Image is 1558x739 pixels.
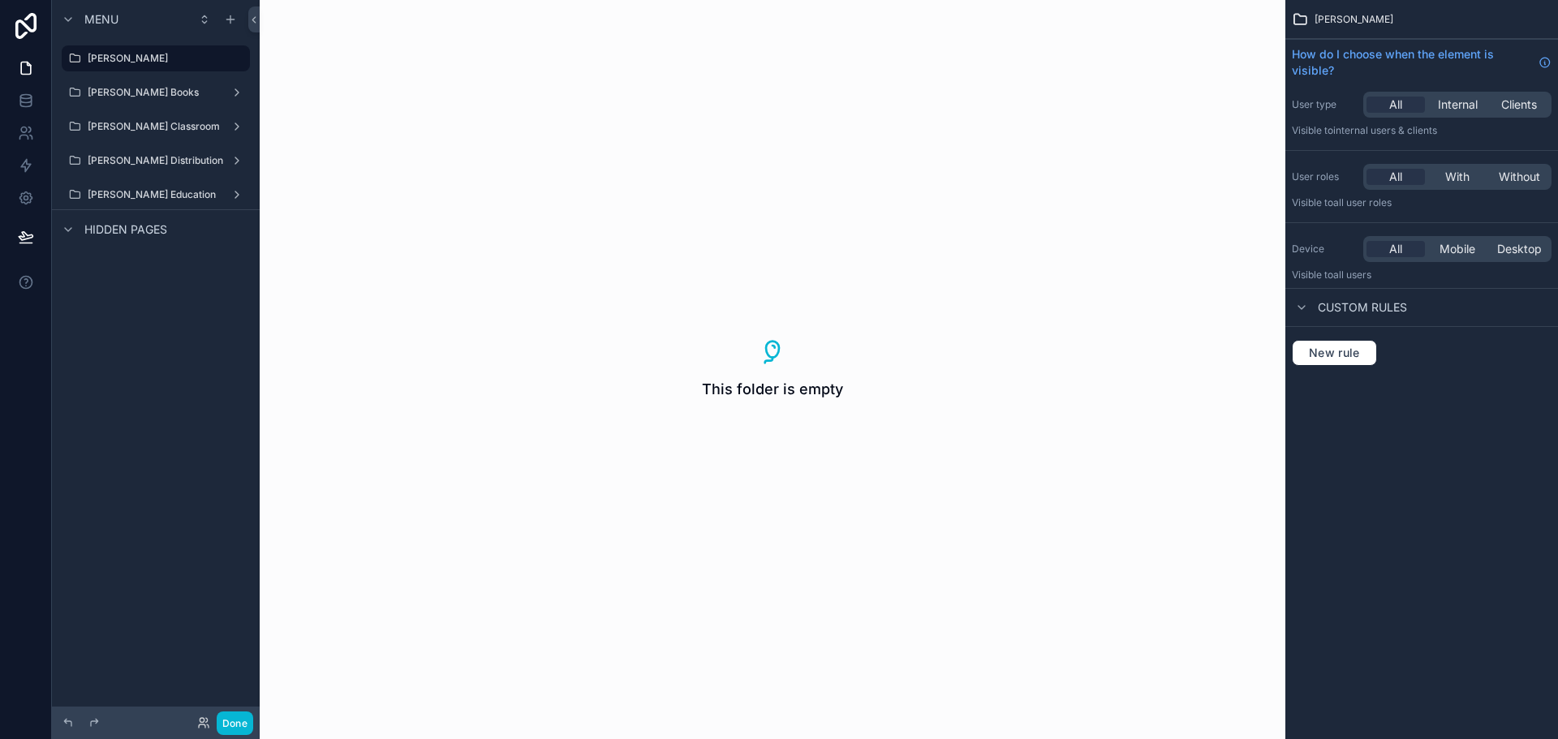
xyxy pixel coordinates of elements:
[1438,97,1478,113] span: Internal
[1292,196,1552,209] p: Visible to
[62,45,250,71] a: [PERSON_NAME]
[1292,269,1552,281] p: Visible to
[88,154,224,167] label: [PERSON_NAME] Distribution
[88,86,224,99] label: [PERSON_NAME] Books
[1389,169,1402,185] span: All
[217,711,253,735] button: Done
[1445,169,1470,185] span: With
[1333,124,1437,136] span: Internal users & clients
[1333,196,1392,208] span: All user roles
[702,378,843,401] span: This folder is empty
[1292,243,1357,256] label: Device
[62,148,250,174] a: [PERSON_NAME] Distribution
[1501,97,1537,113] span: Clients
[1315,13,1393,26] span: [PERSON_NAME]
[1333,269,1371,281] span: all users
[88,52,240,65] label: [PERSON_NAME]
[1389,97,1402,113] span: All
[84,221,167,238] span: Hidden pages
[1292,124,1552,137] p: Visible to
[62,79,250,105] a: [PERSON_NAME] Books
[1292,46,1552,79] a: How do I choose when the element is visible?
[62,114,250,140] a: [PERSON_NAME] Classroom
[88,188,224,201] label: [PERSON_NAME] Education
[1292,46,1532,79] span: How do I choose when the element is visible?
[1497,241,1542,257] span: Desktop
[62,182,250,208] a: [PERSON_NAME] Education
[1318,299,1407,316] span: Custom rules
[88,120,224,133] label: [PERSON_NAME] Classroom
[1302,346,1366,360] span: New rule
[1292,340,1377,366] button: New rule
[1440,241,1475,257] span: Mobile
[1292,98,1357,111] label: User type
[1292,170,1357,183] label: User roles
[84,11,118,28] span: Menu
[1499,169,1540,185] span: Without
[1389,241,1402,257] span: All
